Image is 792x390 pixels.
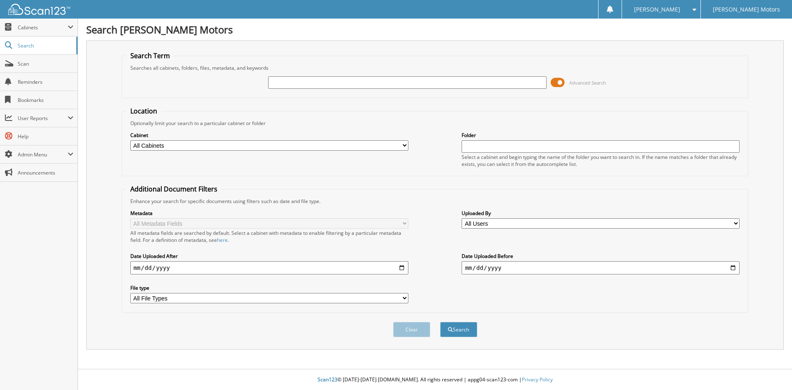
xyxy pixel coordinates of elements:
[126,64,744,71] div: Searches all cabinets, folders, files, metadata, and keywords
[462,261,740,274] input: end
[8,4,70,15] img: scan123-logo-white.svg
[440,322,477,337] button: Search
[634,7,680,12] span: [PERSON_NAME]
[18,151,68,158] span: Admin Menu
[126,198,744,205] div: Enhance your search for specific documents using filters such as date and file type.
[126,51,174,60] legend: Search Term
[18,24,68,31] span: Cabinets
[522,376,553,383] a: Privacy Policy
[126,184,222,194] legend: Additional Document Filters
[393,322,430,337] button: Clear
[130,210,408,217] label: Metadata
[78,370,792,390] div: © [DATE]-[DATE] [DOMAIN_NAME]. All rights reserved | appg04-scan123-com |
[130,229,408,243] div: All metadata fields are searched by default. Select a cabinet with metadata to enable filtering b...
[126,106,161,116] legend: Location
[713,7,780,12] span: [PERSON_NAME] Motors
[18,169,73,176] span: Announcements
[318,376,337,383] span: Scan123
[18,97,73,104] span: Bookmarks
[86,23,784,36] h1: Search [PERSON_NAME] Motors
[217,236,228,243] a: here
[462,253,740,260] label: Date Uploaded Before
[18,60,73,67] span: Scan
[130,261,408,274] input: start
[18,115,68,122] span: User Reports
[462,210,740,217] label: Uploaded By
[569,80,606,86] span: Advanced Search
[126,120,744,127] div: Optionally limit your search to a particular cabinet or folder
[130,253,408,260] label: Date Uploaded After
[18,78,73,85] span: Reminders
[130,132,408,139] label: Cabinet
[18,133,73,140] span: Help
[18,42,72,49] span: Search
[462,132,740,139] label: Folder
[130,284,408,291] label: File type
[462,154,740,168] div: Select a cabinet and begin typing the name of the folder you want to search in. If the name match...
